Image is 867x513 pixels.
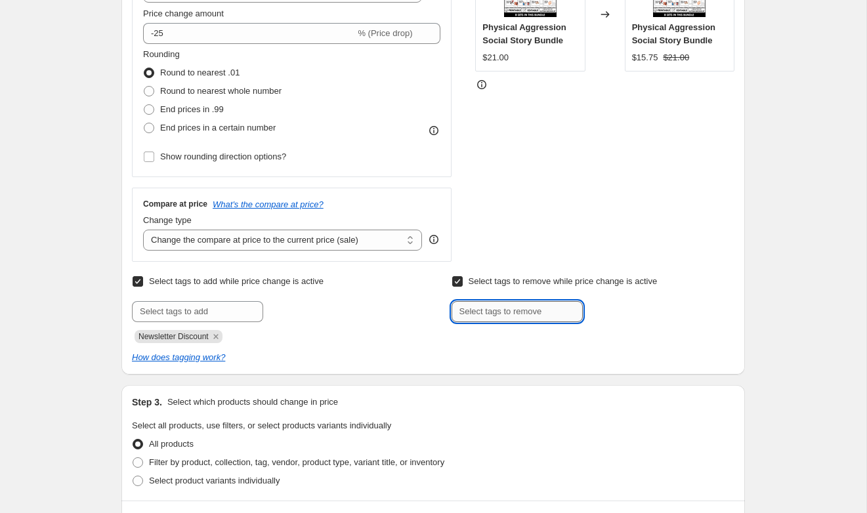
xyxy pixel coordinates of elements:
h2: Step 3. [132,396,162,409]
span: Filter by product, collection, tag, vendor, product type, variant title, or inventory [149,457,444,467]
div: $15.75 [632,51,658,64]
span: Physical Aggression Social Story Bundle [632,22,715,45]
span: Show rounding direction options? [160,152,286,161]
span: Select product variants individually [149,476,280,485]
button: Remove Newsletter Discount [210,331,222,342]
span: Price change amount [143,9,224,18]
span: Newsletter Discount [138,332,209,341]
span: End prices in a certain number [160,123,276,133]
input: Select tags to remove [452,301,583,322]
div: help [427,233,440,246]
span: Select tags to add while price change is active [149,276,324,286]
span: Round to nearest whole number [160,86,282,96]
span: All products [149,439,194,449]
strike: $21.00 [663,51,689,64]
div: $21.00 [482,51,509,64]
input: Select tags to add [132,301,263,322]
span: Change type [143,215,192,225]
span: Select all products, use filters, or select products variants individually [132,421,391,430]
h3: Compare at price [143,199,207,209]
span: Physical Aggression Social Story Bundle [482,22,566,45]
span: Select tags to remove while price change is active [469,276,658,286]
input: -15 [143,23,355,44]
span: Round to nearest .01 [160,68,240,77]
span: Rounding [143,49,180,59]
span: End prices in .99 [160,104,224,114]
a: How does tagging work? [132,352,225,362]
button: What's the compare at price? [213,199,324,209]
p: Select which products should change in price [167,396,338,409]
span: % (Price drop) [358,28,412,38]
